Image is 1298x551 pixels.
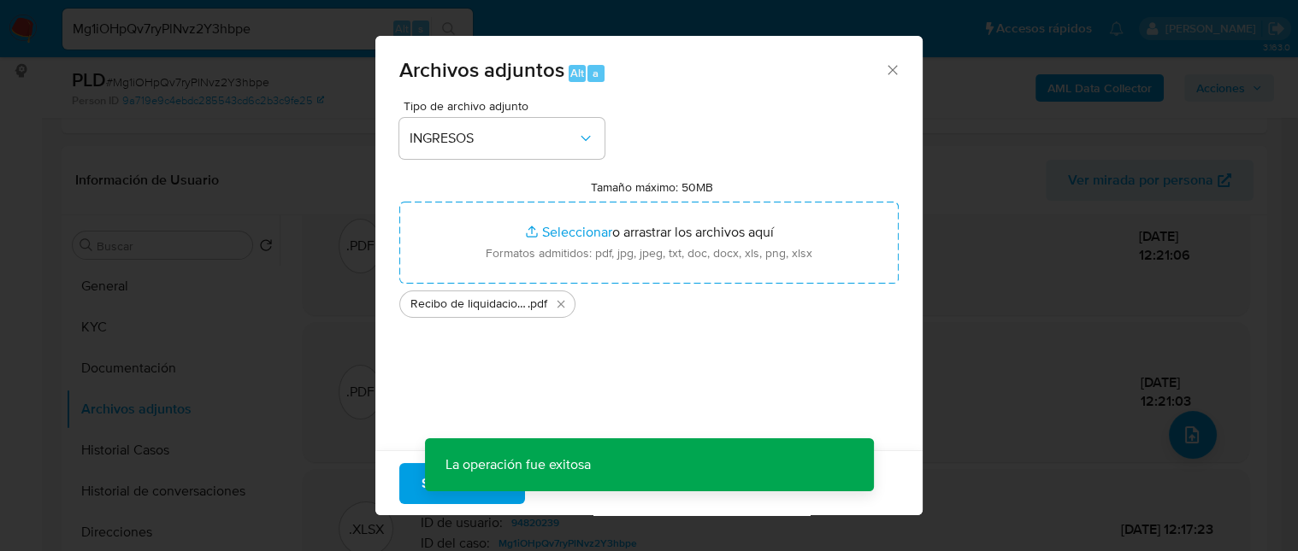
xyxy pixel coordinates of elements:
span: Alt [570,65,584,81]
span: .pdf [528,296,547,313]
ul: Archivos seleccionados [399,284,899,318]
label: Tamaño máximo: 50MB [591,179,713,195]
button: Eliminar Recibo de liquidacion final - Pablo Sebastian Boutet.pdf [551,294,571,314]
span: Cancelar [554,464,610,501]
button: INGRESOS [399,118,605,159]
span: Subir archivo [422,464,503,501]
button: Subir archivo [399,462,525,503]
span: Recibo de liquidacion final - [PERSON_NAME] [410,296,528,313]
span: Archivos adjuntos [399,55,564,85]
p: La operación fue exitosa [425,438,611,491]
span: a [593,65,599,81]
span: Tipo de archivo adjunto [404,100,609,112]
button: Cerrar [884,62,900,77]
span: INGRESOS [410,130,577,147]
